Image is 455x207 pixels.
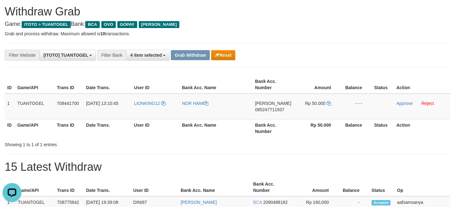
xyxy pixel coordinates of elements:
a: Copy 50000 to clipboard [327,101,331,106]
th: Status [372,119,394,137]
th: ID [5,178,15,196]
th: Bank Acc. Number [251,178,292,196]
div: Showing 1 to 1 of 1 entries [5,139,185,148]
th: User ID [132,119,179,137]
span: OVO [101,21,116,28]
h1: 15 Latest Withdraw [5,161,450,173]
button: 4 item selected [126,50,170,60]
th: Bank Acc. Number [253,119,294,137]
th: ID [5,119,15,137]
button: Grab Withdraw [171,50,210,60]
th: Amount [292,178,338,196]
div: Filter Website [5,50,39,60]
a: NOR HAMI [182,101,208,106]
span: Rp 50.000 [305,101,326,106]
th: Date Trans. [84,119,132,137]
button: [ITOTO] TUANTOGEL [39,50,96,60]
td: TUANTOGEL [15,94,54,119]
th: Amount [294,76,340,94]
th: Trans ID [55,178,84,196]
th: Game/API [15,119,54,137]
span: BCA [85,21,99,28]
th: Status [372,76,394,94]
td: - - - [340,94,372,119]
th: Balance [340,119,372,137]
th: Bank Acc. Name [179,119,252,137]
th: Balance [338,178,369,196]
span: [PERSON_NAME] [139,21,179,28]
span: [ITOTO] TUANTOGEL [43,53,88,58]
h4: Game: Bank: [5,21,450,27]
th: User ID [131,178,178,196]
span: 708441700 [57,101,79,106]
th: Trans ID [54,76,84,94]
th: Action [394,76,450,94]
th: Status [369,178,395,196]
th: User ID [132,76,179,94]
th: Bank Acc. Name [178,178,251,196]
div: Filter Bank [97,50,126,60]
th: Game/API [15,76,54,94]
h1: Withdraw Grab [5,5,450,18]
span: [DATE] 13:10:45 [86,101,118,106]
button: Open LiveChat chat widget [3,3,21,21]
th: Bank Acc. Number [253,76,294,94]
th: Trans ID [54,119,84,137]
th: Date Trans. [84,76,132,94]
a: Reject [421,101,434,106]
strong: 10 [100,31,105,36]
span: 4 item selected [130,53,162,58]
th: Balance [340,76,372,94]
span: ITOTO > TUANTOGEL [22,21,71,28]
span: Accepted [372,200,390,205]
th: Bank Acc. Name [179,76,252,94]
th: Date Trans. [84,178,131,196]
span: LIONKING12 [134,101,160,106]
th: Game/API [15,178,55,196]
th: Rp 50.000 [294,119,340,137]
a: Approve [396,101,413,106]
th: Action [394,119,450,137]
td: 1 [5,94,15,119]
span: Copy 2090488182 to clipboard [263,200,288,205]
a: [PERSON_NAME] [181,200,217,205]
button: Reset [211,50,235,60]
span: GOPAY [117,21,137,28]
p: Grab and process withdraw. Maximum allowed is transactions. [5,31,450,37]
span: Copy 085247711937 to clipboard [255,107,284,112]
a: LIONKING12 [134,101,166,106]
span: BCA [253,200,262,205]
th: Op [395,178,450,196]
span: [PERSON_NAME] [255,101,291,106]
th: ID [5,76,15,94]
